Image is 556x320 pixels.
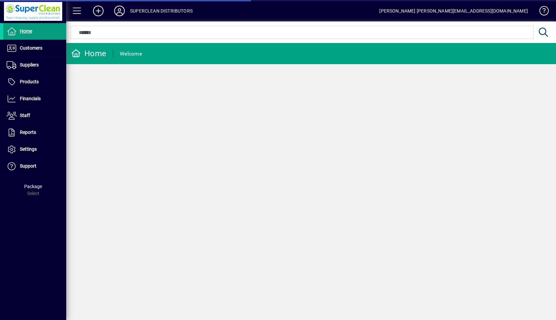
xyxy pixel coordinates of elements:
button: Profile [109,5,130,17]
span: Suppliers [20,62,39,67]
a: Support [3,158,66,175]
a: Products [3,74,66,90]
span: Package [24,184,42,189]
span: Customers [20,45,42,51]
a: Reports [3,124,66,141]
div: SUPERCLEAN DISTRIBUTORS [130,6,193,16]
a: Settings [3,141,66,158]
button: Add [88,5,109,17]
span: Reports [20,130,36,135]
a: Financials [3,91,66,107]
span: Products [20,79,39,84]
span: Staff [20,113,30,118]
div: [PERSON_NAME] [PERSON_NAME][EMAIL_ADDRESS][DOMAIN_NAME] [379,6,528,16]
div: Welcome [120,49,142,59]
span: Settings [20,146,37,152]
a: Knowledge Base [534,1,548,23]
span: Support [20,163,36,169]
span: Home [20,28,32,34]
div: Home [71,48,106,59]
a: Customers [3,40,66,57]
a: Staff [3,107,66,124]
a: Suppliers [3,57,66,73]
span: Financials [20,96,41,101]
